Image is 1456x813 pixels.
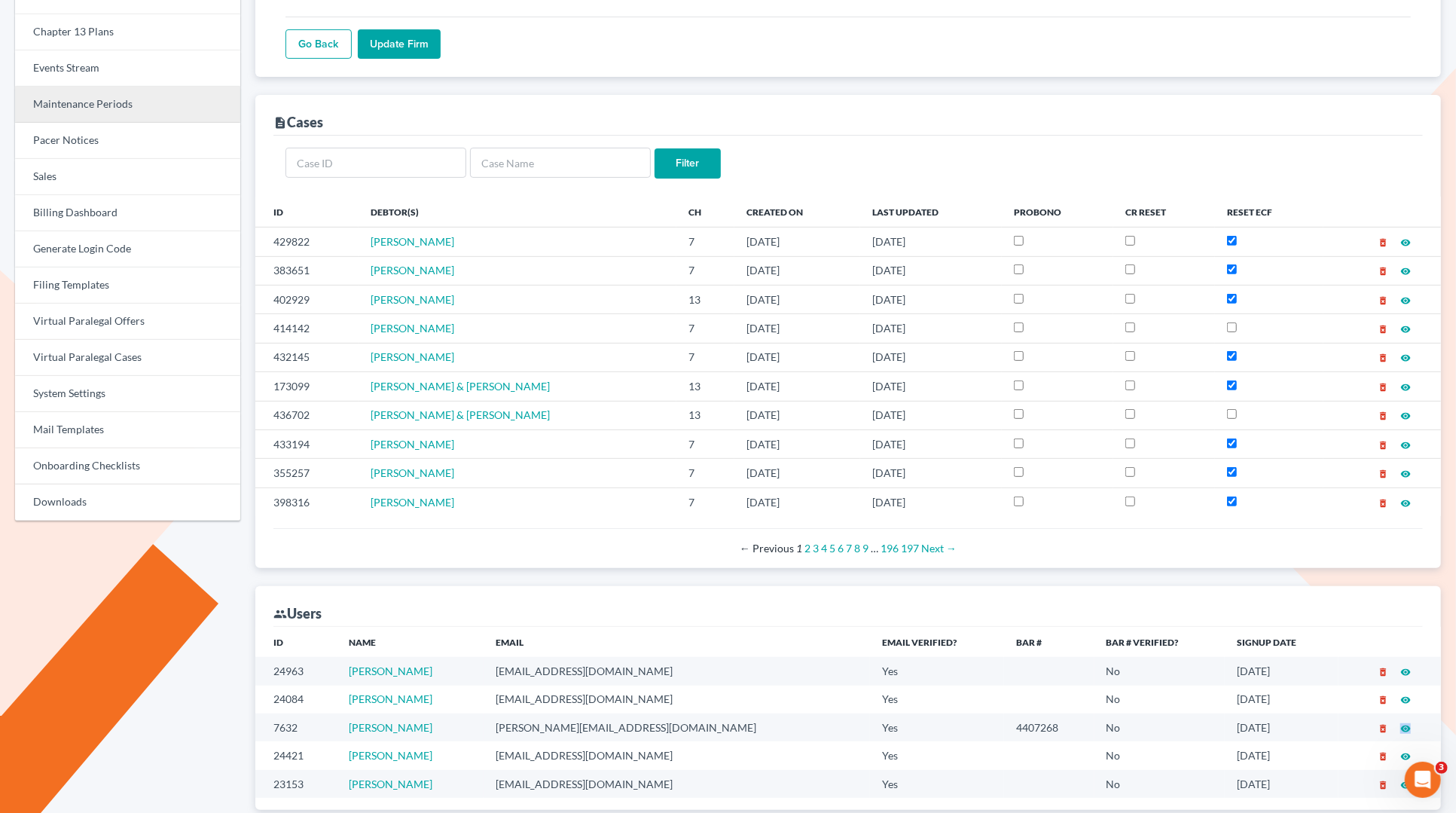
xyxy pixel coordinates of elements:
i: visibility [1400,324,1411,335]
a: [PERSON_NAME] [349,721,432,734]
a: [PERSON_NAME] [349,692,432,705]
a: delete_forever [1378,380,1388,393]
td: [EMAIL_ADDRESS][DOMAIN_NAME] [484,657,870,685]
a: delete_forever [1378,466,1388,479]
td: [DATE] [860,487,1002,516]
a: visibility [1400,293,1411,306]
a: delete_forever [1378,496,1388,509]
a: delete_forever [1378,293,1388,306]
a: delete_forever [1378,438,1388,451]
i: visibility [1400,469,1411,479]
td: 7632 [255,714,337,741]
th: Signup Date [1225,627,1338,657]
th: Email [484,627,870,657]
td: 7 [676,228,734,256]
a: visibility [1400,466,1411,479]
th: Reset ECF [1215,197,1323,227]
a: delete_forever [1378,665,1388,677]
td: [EMAIL_ADDRESS][DOMAIN_NAME] [484,686,870,714]
td: [DATE] [860,429,1002,458]
td: 4407268 [1004,714,1094,741]
td: [DATE] [1225,657,1338,685]
a: visibility [1400,350,1411,363]
span: 3 [1436,762,1448,774]
a: Virtual Paralegal Offers [15,304,240,340]
td: 355257 [255,459,359,487]
i: delete_forever [1378,266,1388,277]
a: visibility [1400,380,1411,393]
a: Sales [15,159,240,195]
td: [DATE] [734,228,860,256]
a: Chapter 13 Plans [15,14,240,50]
a: [PERSON_NAME] [371,235,454,248]
a: Page 7 [846,542,852,555]
i: visibility [1400,751,1411,762]
a: delete_forever [1378,350,1388,363]
td: 24421 [255,741,337,769]
i: visibility [1400,667,1411,677]
i: visibility [1400,695,1411,705]
i: delete_forever [1378,382,1388,393]
td: [DATE] [734,401,860,429]
i: delete_forever [1378,498,1388,509]
td: 383651 [255,256,359,285]
div: Cases [273,113,323,131]
i: group [273,607,287,621]
a: delete_forever [1378,721,1388,734]
input: Case Name [470,148,651,178]
a: visibility [1400,778,1411,790]
a: Pacer Notices [15,123,240,159]
a: [PERSON_NAME] [349,665,432,677]
th: Name [337,627,483,657]
span: [PERSON_NAME] & [PERSON_NAME] [371,380,550,393]
a: Go Back [285,29,352,60]
td: 7 [676,314,734,343]
th: Bar # Verified? [1094,627,1226,657]
a: Filing Templates [15,267,240,304]
a: delete_forever [1378,749,1388,762]
i: delete_forever [1378,411,1388,421]
a: [PERSON_NAME] [371,438,454,451]
a: [PERSON_NAME] [349,749,432,762]
td: 7 [676,256,734,285]
a: [PERSON_NAME] [371,322,454,335]
td: [DATE] [860,228,1002,256]
i: delete_forever [1378,237,1388,248]
div: Pagination [285,541,1411,556]
a: [PERSON_NAME] [371,264,454,277]
td: No [1094,686,1226,714]
i: delete_forever [1378,353,1388,363]
td: 433194 [255,429,359,458]
i: delete_forever [1378,469,1388,479]
td: 402929 [255,285,359,313]
th: Bar # [1004,627,1094,657]
span: [PERSON_NAME] [371,496,454,509]
i: description [273,116,287,130]
td: Yes [870,714,1004,741]
a: Mail Templates [15,412,240,448]
td: Yes [870,657,1004,685]
td: [DATE] [860,343,1002,371]
td: [DATE] [860,401,1002,429]
td: No [1094,770,1226,798]
i: delete_forever [1378,324,1388,335]
td: 23153 [255,770,337,798]
td: 13 [676,401,734,429]
td: 432145 [255,343,359,371]
a: Page 9 [862,542,868,555]
a: Next page [921,542,957,555]
a: [PERSON_NAME] & [PERSON_NAME] [371,408,550,421]
i: delete_forever [1378,695,1388,705]
td: [DATE] [1225,686,1338,714]
a: Downloads [15,484,240,521]
td: [DATE] [734,343,860,371]
i: delete_forever [1378,440,1388,451]
a: visibility [1400,665,1411,677]
span: [PERSON_NAME] [371,466,454,479]
i: visibility [1400,440,1411,451]
a: [PERSON_NAME] [371,293,454,306]
th: ProBono [1002,197,1114,227]
td: [DATE] [734,314,860,343]
a: visibility [1400,721,1411,734]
